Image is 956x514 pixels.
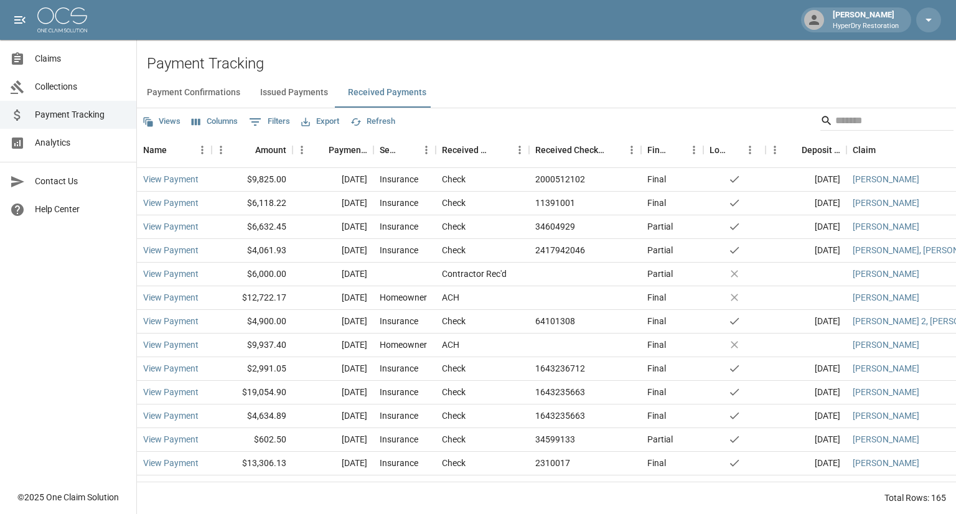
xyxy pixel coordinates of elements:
[766,215,846,239] div: [DATE]
[647,480,666,493] div: Final
[373,133,436,167] div: Sender
[293,263,373,286] div: [DATE]
[647,339,666,351] div: Final
[442,133,493,167] div: Received Method
[380,433,418,446] div: Insurance
[293,357,373,381] div: [DATE]
[442,315,466,327] div: Check
[143,457,199,469] a: View Payment
[766,404,846,428] div: [DATE]
[766,452,846,475] div: [DATE]
[189,112,241,131] button: Select columns
[766,168,846,192] div: [DATE]
[212,133,293,167] div: Amount
[293,286,373,310] div: [DATE]
[35,203,126,216] span: Help Center
[535,220,575,233] div: 34604929
[853,480,919,493] a: [PERSON_NAME]
[380,173,418,185] div: Insurance
[442,457,466,469] div: Check
[442,173,466,185] div: Check
[380,362,418,375] div: Insurance
[853,268,919,280] a: [PERSON_NAME]
[137,78,956,108] div: dynamic tabs
[535,133,605,167] div: Received Check Number
[853,433,919,446] a: [PERSON_NAME]
[7,7,32,32] button: open drawer
[293,475,373,499] div: [DATE]
[143,315,199,327] a: View Payment
[442,362,466,375] div: Check
[380,339,427,351] div: Homeowner
[853,457,919,469] a: [PERSON_NAME]
[647,291,666,304] div: Final
[535,173,585,185] div: 2000512102
[255,133,286,167] div: Amount
[828,9,904,31] div: [PERSON_NAME]
[293,141,311,159] button: Menu
[380,480,418,493] div: Insurance
[293,381,373,404] div: [DATE]
[647,133,667,167] div: Final/Partial
[212,381,293,404] div: $19,054.90
[647,362,666,375] div: Final
[853,220,919,233] a: [PERSON_NAME]
[380,315,418,327] div: Insurance
[137,133,212,167] div: Name
[212,168,293,192] div: $9,825.00
[442,386,466,398] div: Check
[212,215,293,239] div: $6,632.45
[853,409,919,422] a: [PERSON_NAME]
[212,334,293,357] div: $9,937.40
[710,133,727,167] div: Lockbox
[535,386,585,398] div: 1643235663
[442,268,507,280] div: Contractor Rec'd
[529,133,641,167] div: Received Check Number
[250,78,338,108] button: Issued Payments
[853,133,876,167] div: Claim
[535,457,570,469] div: 2310017
[647,173,666,185] div: Final
[338,78,436,108] button: Received Payments
[143,244,199,256] a: View Payment
[442,480,466,493] div: Check
[380,409,418,422] div: Insurance
[293,215,373,239] div: [DATE]
[641,133,703,167] div: Final/Partial
[143,433,199,446] a: View Payment
[766,141,784,159] button: Menu
[212,286,293,310] div: $12,722.17
[139,112,184,131] button: Views
[17,491,119,503] div: © 2025 One Claim Solution
[293,428,373,452] div: [DATE]
[647,386,666,398] div: Final
[238,141,255,159] button: Sort
[143,197,199,209] a: View Payment
[853,173,919,185] a: [PERSON_NAME]
[380,220,418,233] div: Insurance
[442,409,466,422] div: Check
[293,192,373,215] div: [DATE]
[380,457,418,469] div: Insurance
[143,268,199,280] a: View Payment
[535,244,585,256] div: 2417942046
[784,141,802,159] button: Sort
[143,291,199,304] a: View Payment
[35,80,126,93] span: Collections
[647,433,673,446] div: Partial
[442,339,459,351] div: ACH
[647,220,673,233] div: Partial
[293,239,373,263] div: [DATE]
[347,112,398,131] button: Refresh
[246,112,293,132] button: Show filters
[853,362,919,375] a: [PERSON_NAME]
[442,433,466,446] div: Check
[884,492,946,504] div: Total Rows: 165
[35,175,126,188] span: Contact Us
[820,111,954,133] div: Search
[293,334,373,357] div: [DATE]
[212,263,293,286] div: $6,000.00
[380,386,418,398] div: Insurance
[311,141,329,159] button: Sort
[766,133,846,167] div: Deposit Date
